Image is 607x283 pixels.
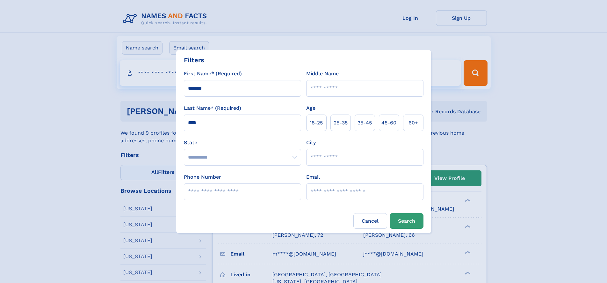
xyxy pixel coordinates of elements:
[408,119,418,127] span: 60+
[184,173,221,181] label: Phone Number
[184,55,204,65] div: Filters
[306,139,316,146] label: City
[306,104,315,112] label: Age
[184,70,242,78] label: First Name* (Required)
[184,139,301,146] label: State
[390,213,423,229] button: Search
[334,119,348,127] span: 25‑35
[306,70,339,78] label: Middle Name
[310,119,323,127] span: 18‑25
[358,119,372,127] span: 35‑45
[306,173,320,181] label: Email
[184,104,241,112] label: Last Name* (Required)
[353,213,387,229] label: Cancel
[381,119,396,127] span: 45‑60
